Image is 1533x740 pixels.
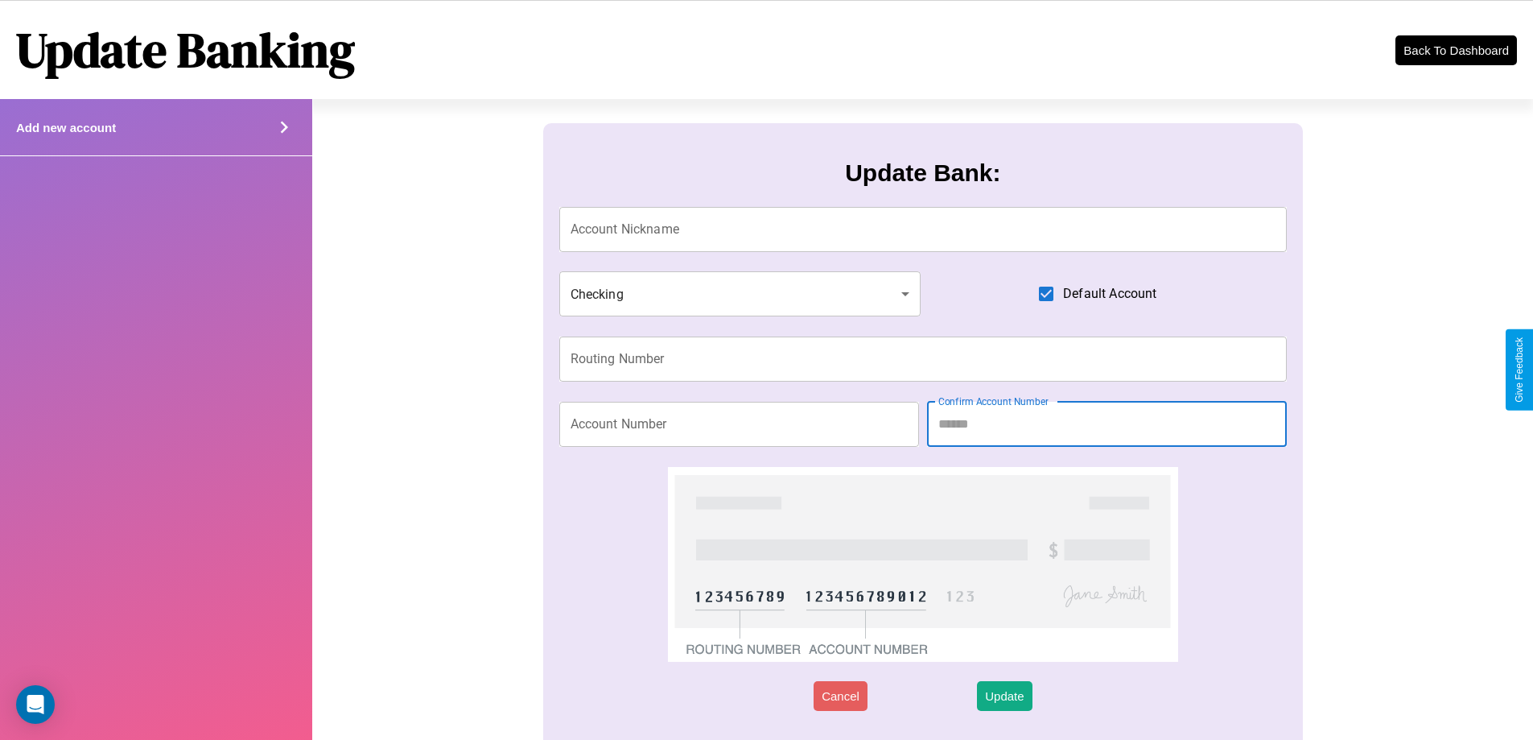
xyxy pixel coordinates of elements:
[1395,35,1517,65] button: Back To Dashboard
[668,467,1177,662] img: check
[1514,337,1525,403] div: Give Feedback
[16,685,55,724] div: Open Intercom Messenger
[814,681,867,711] button: Cancel
[938,395,1049,408] label: Confirm Account Number
[845,159,1000,187] h3: Update Bank:
[16,17,355,83] h1: Update Banking
[1063,284,1156,304] span: Default Account
[977,681,1032,711] button: Update
[559,271,921,316] div: Checking
[16,121,116,134] h4: Add new account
